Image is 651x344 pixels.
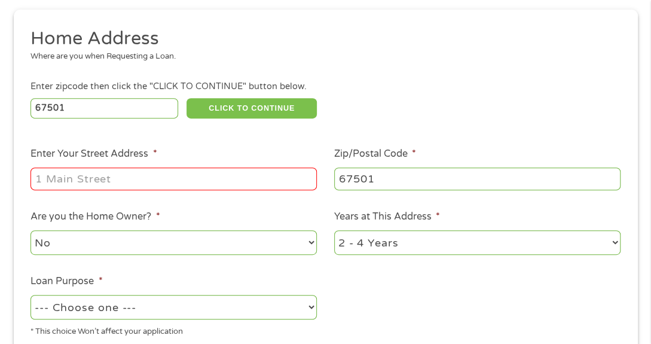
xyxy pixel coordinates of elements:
label: Years at This Address [334,211,440,223]
div: Enter zipcode then click the "CLICK TO CONTINUE" button below. [30,80,620,93]
label: Zip/Postal Code [334,148,416,160]
input: 1 Main Street [30,168,317,190]
div: Where are you when Requesting a Loan. [30,51,612,63]
button: CLICK TO CONTINUE [187,98,317,118]
label: Enter Your Street Address [30,148,157,160]
div: * This choice Won’t affect your application [30,321,317,337]
input: Enter Zipcode (e.g 01510) [30,98,178,118]
label: Are you the Home Owner? [30,211,160,223]
label: Loan Purpose [30,275,102,288]
h2: Home Address [30,27,612,51]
